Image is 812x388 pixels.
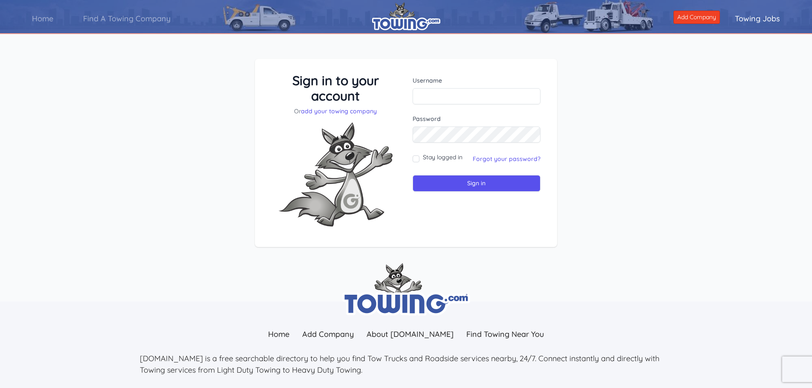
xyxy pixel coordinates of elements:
a: add your towing company [301,107,377,115]
a: Find A Towing Company [68,6,185,31]
a: About [DOMAIN_NAME] [360,325,460,343]
p: [DOMAIN_NAME] is a free searchable directory to help you find Tow Trucks and Roadside services ne... [140,353,673,376]
a: Towing Jobs [720,6,795,31]
a: Forgot your password? [473,155,540,163]
label: Password [413,115,541,123]
img: Fox-Excited.png [272,115,399,233]
p: Or [272,107,400,115]
label: Username [413,76,541,85]
label: Stay logged in [423,153,462,161]
img: logo.png [372,2,440,30]
h3: Sign in to your account [272,73,400,103]
a: Find Towing Near You [460,325,550,343]
a: Home [262,325,296,343]
a: Add Company [296,325,360,343]
a: Home [17,6,68,31]
input: Sign in [413,175,541,192]
a: Add Company [673,11,720,24]
img: towing [342,263,470,316]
